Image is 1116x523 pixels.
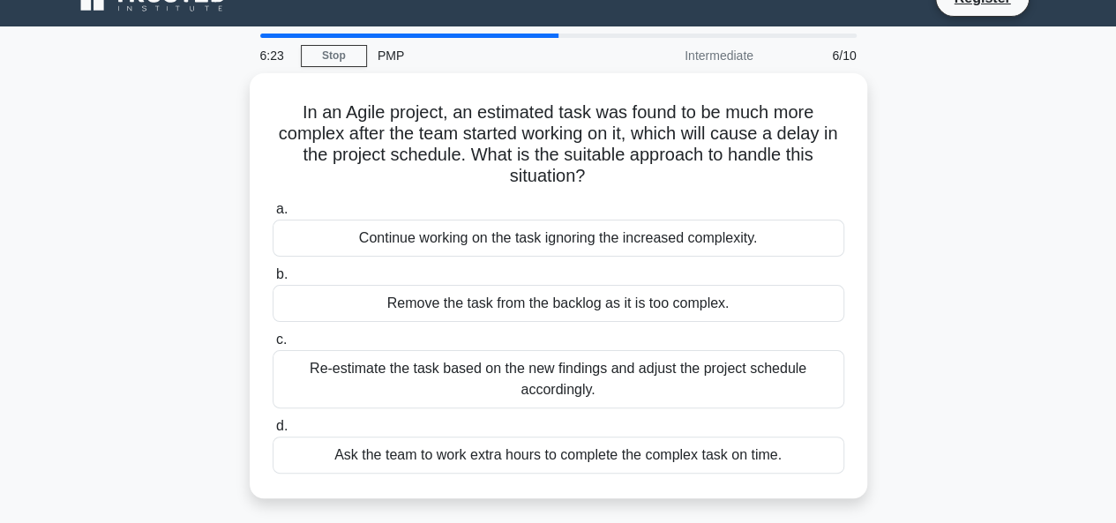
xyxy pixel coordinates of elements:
a: Stop [301,45,367,67]
h5: In an Agile project, an estimated task was found to be much more complex after the team started w... [271,101,846,188]
div: PMP [367,38,610,73]
div: Re-estimate the task based on the new findings and adjust the project schedule accordingly. [273,350,844,408]
div: 6/10 [764,38,867,73]
div: Remove the task from the backlog as it is too complex. [273,285,844,322]
div: Ask the team to work extra hours to complete the complex task on time. [273,437,844,474]
div: Intermediate [610,38,764,73]
div: 6:23 [250,38,301,73]
span: d. [276,418,288,433]
span: b. [276,266,288,281]
span: a. [276,201,288,216]
span: c. [276,332,287,347]
div: Continue working on the task ignoring the increased complexity. [273,220,844,257]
